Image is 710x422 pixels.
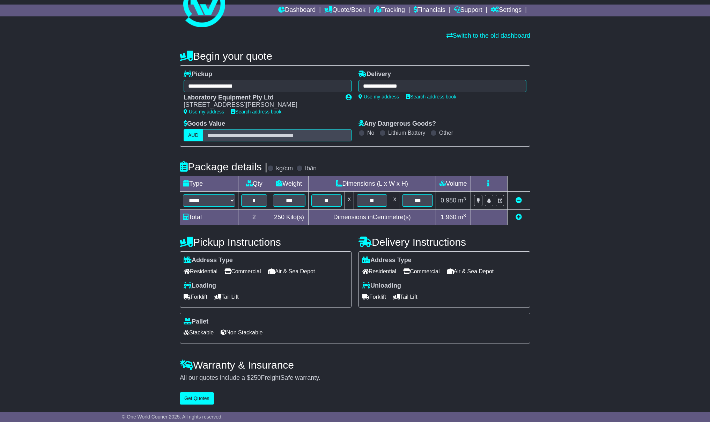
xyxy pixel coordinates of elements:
[345,192,354,210] td: x
[463,196,466,201] sup: 3
[393,291,417,302] span: Tail Lift
[491,5,522,16] a: Settings
[439,129,453,136] label: Other
[362,257,412,264] label: Address Type
[184,257,233,264] label: Address Type
[180,176,238,192] td: Type
[184,327,214,338] span: Stackable
[358,236,530,248] h4: Delivery Instructions
[274,214,284,221] span: 250
[276,165,293,172] label: kg/cm
[250,374,261,381] span: 250
[184,94,339,102] div: Laboratory Equipment Pty Ltd
[388,129,426,136] label: Lithium Battery
[362,282,401,290] label: Unloading
[390,192,399,210] td: x
[270,210,308,225] td: Kilo(s)
[231,109,281,114] a: Search address book
[458,197,466,204] span: m
[238,210,270,225] td: 2
[516,214,522,221] a: Add new item
[278,5,316,16] a: Dashboard
[180,236,352,248] h4: Pickup Instructions
[180,210,238,225] td: Total
[374,5,405,16] a: Tracking
[238,176,270,192] td: Qty
[358,71,391,78] label: Delivery
[221,327,262,338] span: Non Stackable
[180,359,530,371] h4: Warranty & Insurance
[516,197,522,204] a: Remove this item
[454,5,482,16] a: Support
[362,291,386,302] span: Forklift
[184,120,225,128] label: Goods Value
[358,94,399,99] a: Use my address
[184,71,212,78] label: Pickup
[362,266,396,277] span: Residential
[446,32,530,39] a: Switch to the old dashboard
[180,392,214,405] button: Get Quotes
[441,197,456,204] span: 0.980
[184,266,217,277] span: Residential
[358,120,436,128] label: Any Dangerous Goods?
[308,176,436,192] td: Dimensions (L x W x H)
[184,101,339,109] div: [STREET_ADDRESS][PERSON_NAME]
[180,161,267,172] h4: Package details |
[447,266,494,277] span: Air & Sea Depot
[414,5,445,16] a: Financials
[458,214,466,221] span: m
[180,374,530,382] div: All our quotes include a $ FreightSafe warranty.
[403,266,439,277] span: Commercial
[367,129,374,136] label: No
[180,50,530,62] h4: Begin your quote
[224,266,261,277] span: Commercial
[441,214,456,221] span: 1.960
[184,129,203,141] label: AUD
[305,165,317,172] label: lb/in
[436,176,471,192] td: Volume
[463,213,466,218] sup: 3
[270,176,308,192] td: Weight
[324,5,365,16] a: Quote/Book
[184,318,208,326] label: Pallet
[308,210,436,225] td: Dimensions in Centimetre(s)
[122,414,223,420] span: © One World Courier 2025. All rights reserved.
[268,266,315,277] span: Air & Sea Depot
[184,291,207,302] span: Forklift
[184,282,216,290] label: Loading
[184,109,224,114] a: Use my address
[406,94,456,99] a: Search address book
[214,291,239,302] span: Tail Lift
